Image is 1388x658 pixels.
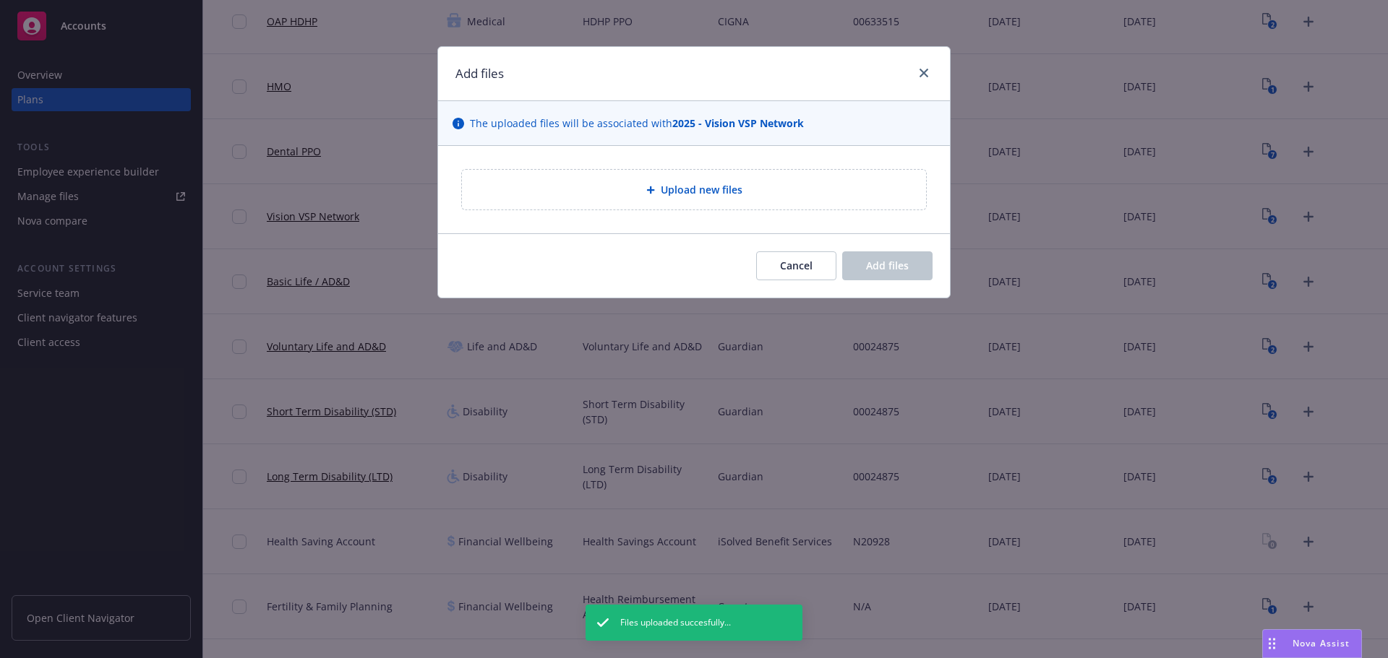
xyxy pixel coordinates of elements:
button: Nova Assist [1262,629,1362,658]
button: Add files [842,251,933,280]
strong: 2025 - Vision VSP Network [672,116,804,130]
span: Files uploaded succesfully... [620,616,731,629]
span: The uploaded files will be associated with [470,116,804,131]
div: Upload new files [461,169,927,210]
a: close [915,64,933,82]
span: Add files [866,259,909,272]
button: Cancel [756,251,836,280]
span: Upload new files [661,182,742,197]
div: Drag to move [1263,630,1281,657]
span: Cancel [780,259,813,272]
h1: Add files [455,64,504,83]
span: Nova Assist [1293,637,1350,649]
